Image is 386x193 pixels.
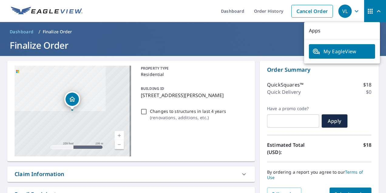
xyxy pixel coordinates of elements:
p: Residential [141,71,245,77]
p: $0 [366,88,371,96]
span: Dashboard [10,29,34,35]
p: BUILDING ID [141,86,164,91]
div: Dropped pin, building 1, Residential property, 6130 Hamman St Houston, TX 77007 [64,91,80,110]
a: Current Level 17, Zoom Out [115,140,124,149]
p: PROPERTY TYPE [141,66,245,71]
p: [STREET_ADDRESS][PERSON_NAME] [141,92,245,99]
p: QuickSquares™ [267,81,303,88]
p: Changes to structures in last 4 years [150,108,226,114]
p: By ordering a report you agree to our [267,169,371,180]
span: Apply [327,118,343,124]
p: Order Summary [267,66,371,74]
button: Apply [322,114,347,128]
a: Dashboard [7,27,36,37]
span: My EagleView [313,48,371,55]
img: EV Logo [11,7,83,16]
p: Estimated Total (USD): [267,141,319,156]
label: Have a promo code? [267,106,319,111]
a: My EagleView [309,44,375,59]
div: Claim Information [15,170,64,178]
a: Current Level 17, Zoom In [115,131,124,140]
li: / [39,28,40,35]
p: Finalize Order [43,29,72,35]
p: $18 [363,141,371,156]
a: Terms of Use [267,169,363,180]
nav: breadcrumb [7,27,379,37]
a: Cancel Order [291,5,333,18]
div: Claim Information [7,166,255,182]
h1: Finalize Order [7,39,379,51]
p: ( renovations, additions, etc. ) [150,114,226,121]
p: Apps [304,22,380,39]
p: $18 [363,81,371,88]
p: Quick Delivery [267,88,301,96]
div: VL [338,5,352,18]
